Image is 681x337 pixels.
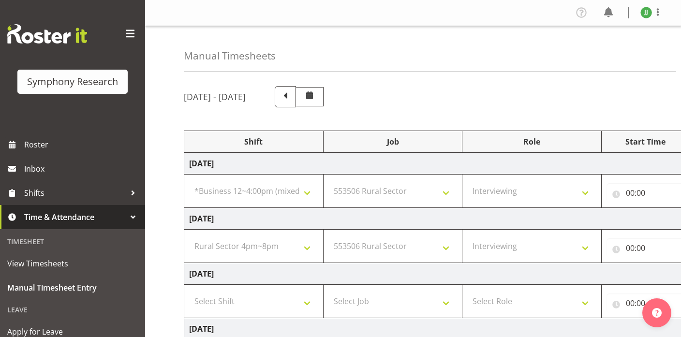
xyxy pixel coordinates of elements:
span: Inbox [24,161,140,176]
div: Shift [189,136,318,147]
div: Role [467,136,596,147]
h4: Manual Timesheets [184,50,276,61]
div: Leave [2,300,143,320]
a: Manual Timesheet Entry [2,276,143,300]
img: help-xxl-2.png [652,308,662,318]
span: Manual Timesheet Entry [7,280,138,295]
img: joshua-joel11891.jpg [640,7,652,18]
span: Roster [24,137,140,152]
a: View Timesheets [2,251,143,276]
span: View Timesheets [7,256,138,271]
span: Shifts [24,186,126,200]
div: Timesheet [2,232,143,251]
h5: [DATE] - [DATE] [184,91,246,102]
img: Rosterit website logo [7,24,87,44]
div: Symphony Research [27,74,118,89]
div: Job [328,136,458,147]
span: Time & Attendance [24,210,126,224]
